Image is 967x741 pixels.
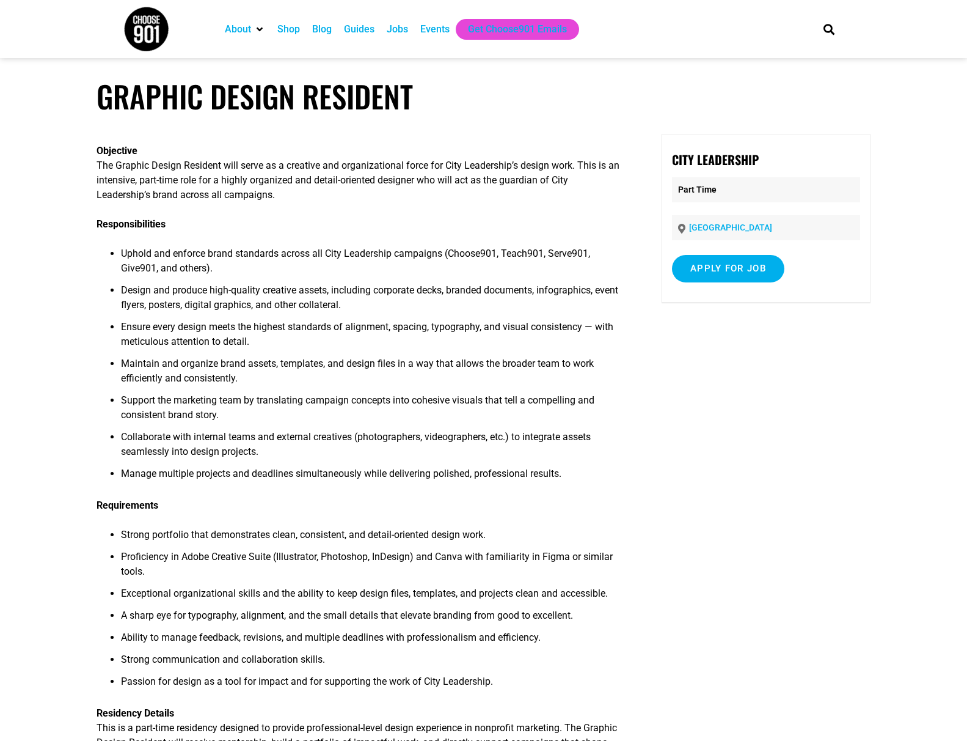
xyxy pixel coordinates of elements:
[219,19,271,40] div: About
[672,177,860,202] p: Part Time
[689,223,772,232] a: [GEOGRAPHIC_DATA]
[672,150,759,169] strong: City Leadership
[121,468,561,479] span: Manage multiple projects and deadlines simultaneously while delivering polished, professional res...
[97,707,174,719] b: Residency Details
[387,22,408,37] a: Jobs
[121,632,541,643] span: Ability to manage feedback, revisions, and multiple deadlines with professionalism and efficiency.
[420,22,450,37] a: Events
[121,551,613,577] span: Proficiency in Adobe Creative Suite (Illustrator, Photoshop, InDesign) and Canva with familiarity...
[97,160,619,201] span: The Graphic Design Resident will serve as a creative and organizational force for City Leadership...
[121,248,590,274] span: Uphold and enforce brand standards across all City Leadership campaigns (Choose901, Teach901, Ser...
[219,19,803,40] nav: Main nav
[97,218,166,230] b: Responsibilities
[468,22,567,37] a: Get Choose901 Emails
[121,358,594,384] span: Maintain and organize brand assets, templates, and design files in a way that allows the broader ...
[277,22,300,37] a: Shop
[97,500,158,511] b: Requirements
[121,394,594,421] span: Support the marketing team by translating campaign concepts into cohesive visuals that tell a com...
[121,529,486,540] span: Strong portfolio that demonstrates clean, consistent, and detail-oriented design work.
[121,588,608,599] span: Exceptional organizational skills and the ability to keep design files, templates, and projects c...
[121,321,613,347] span: Ensure every design meets the highest standards of alignment, spacing, typography, and visual con...
[672,255,784,282] input: Apply for job
[121,676,493,687] span: Passion for design as a tool for impact and for supporting the work of City Leadership.
[121,284,618,311] span: Design and produce high-quality creative assets, including corporate decks, branded documents, in...
[97,78,870,114] h1: Graphic Design Resident
[97,145,137,157] b: Objective
[121,610,573,621] span: A sharp eye for typography, alignment, and the small details that elevate branding from good to e...
[121,431,591,457] span: Collaborate with internal teams and external creatives (photographers, videographers, etc.) to in...
[344,22,374,37] a: Guides
[819,19,839,39] div: Search
[312,22,332,37] a: Blog
[121,654,325,665] span: Strong communication and collaboration skills.
[225,22,251,37] a: About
